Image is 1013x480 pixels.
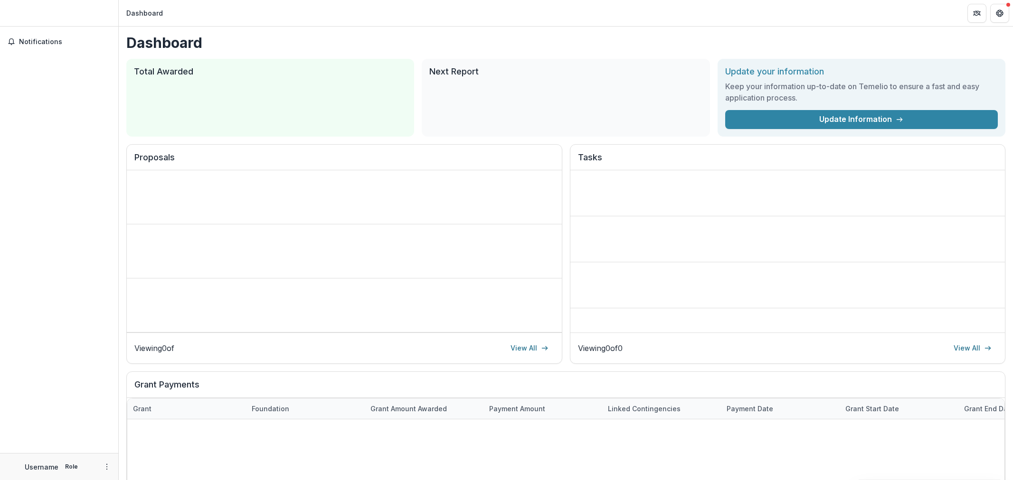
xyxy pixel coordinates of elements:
h2: Grant Payments [134,379,997,397]
button: More [101,461,113,472]
p: Username [25,462,58,472]
h2: Total Awarded [134,66,407,77]
h1: Dashboard [126,34,1005,51]
div: Dashboard [126,8,163,18]
h2: Update your information [725,66,998,77]
a: Update Information [725,110,998,129]
button: Get Help [990,4,1009,23]
button: Notifications [4,34,114,49]
p: Viewing 0 of [134,342,174,354]
h2: Tasks [578,152,998,170]
h3: Keep your information up-to-date on Temelio to ensure a fast and easy application process. [725,81,998,103]
a: View All [948,341,997,356]
a: View All [505,341,554,356]
h2: Proposals [134,152,554,170]
p: Viewing 0 of 0 [578,342,623,354]
nav: breadcrumb [123,6,167,20]
span: Notifications [19,38,111,46]
p: Role [62,462,81,471]
button: Partners [967,4,986,23]
h2: Next Report [429,66,702,77]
